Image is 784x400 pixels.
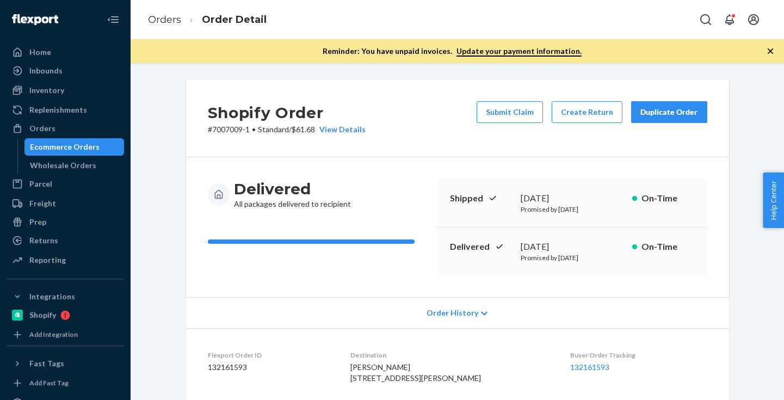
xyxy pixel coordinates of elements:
[139,4,275,36] ol: breadcrumbs
[350,362,481,383] span: [PERSON_NAME] [STREET_ADDRESS][PERSON_NAME]
[29,198,56,209] div: Freight
[350,350,553,360] dt: Destination
[521,192,624,205] div: [DATE]
[7,306,124,324] a: Shopify
[258,125,289,134] span: Standard
[252,125,256,134] span: •
[641,241,694,253] p: On-Time
[29,104,87,115] div: Replenishments
[29,235,58,246] div: Returns
[713,367,773,395] iframe: Opens a widget where you can chat to one of our agents
[29,65,63,76] div: Inbounds
[102,9,124,30] button: Close Navigation
[7,251,124,269] a: Reporting
[208,350,334,360] dt: Flexport Order ID
[315,124,366,135] button: View Details
[7,328,124,341] a: Add Integration
[24,157,125,174] a: Wholesale Orders
[29,310,56,321] div: Shopify
[29,330,78,339] div: Add Integration
[7,120,124,137] a: Orders
[640,107,698,118] div: Duplicate Order
[24,138,125,156] a: Ecommerce Orders
[7,82,124,99] a: Inventory
[521,253,624,262] p: Promised by [DATE]
[7,62,124,79] a: Inbounds
[29,255,66,266] div: Reporting
[552,101,622,123] button: Create Return
[30,141,100,152] div: Ecommerce Orders
[521,241,624,253] div: [DATE]
[234,179,351,199] h3: Delivered
[148,14,181,26] a: Orders
[743,9,764,30] button: Open account menu
[202,14,267,26] a: Order Detail
[763,173,784,228] button: Help Center
[7,232,124,249] a: Returns
[29,378,69,387] div: Add Fast Tag
[641,192,694,205] p: On-Time
[12,14,58,25] img: Flexport logo
[29,217,46,227] div: Prep
[456,46,582,57] a: Update your payment information.
[208,362,334,373] dd: 132161593
[29,179,52,189] div: Parcel
[477,101,543,123] button: Submit Claim
[29,47,51,58] div: Home
[7,101,124,119] a: Replenishments
[29,358,64,369] div: Fast Tags
[29,291,75,302] div: Integrations
[7,175,124,193] a: Parcel
[7,44,124,61] a: Home
[323,46,582,57] p: Reminder: You have unpaid invoices.
[570,350,707,360] dt: Buyer Order Tracking
[234,179,351,210] div: All packages delivered to recipient
[719,9,740,30] button: Open notifications
[7,355,124,372] button: Fast Tags
[30,160,96,171] div: Wholesale Orders
[29,123,55,134] div: Orders
[695,9,717,30] button: Open Search Box
[7,195,124,212] a: Freight
[7,213,124,231] a: Prep
[208,124,366,135] p: # 7007009-1 / $61.68
[7,288,124,305] button: Integrations
[7,377,124,390] a: Add Fast Tag
[570,362,609,372] a: 132161593
[521,205,624,214] p: Promised by [DATE]
[450,241,512,253] p: Delivered
[29,85,64,96] div: Inventory
[450,192,512,205] p: Shipped
[427,307,478,318] span: Order History
[631,101,707,123] button: Duplicate Order
[208,101,366,124] h2: Shopify Order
